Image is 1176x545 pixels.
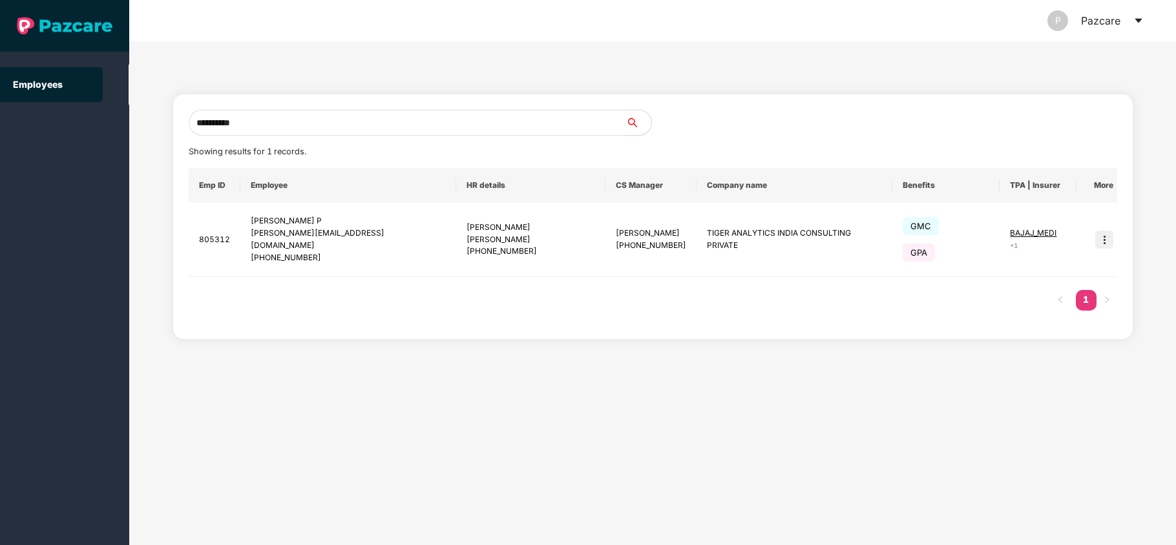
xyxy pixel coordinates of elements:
[697,168,892,203] th: Company name
[1056,296,1064,303] span: left
[240,168,456,203] th: Employee
[1076,168,1123,203] th: More
[625,118,651,128] span: search
[1000,168,1076,203] th: TPA | Insurer
[697,203,892,277] td: TIGER ANALYTICS INDIA CONSULTING PRIVATE
[1076,290,1097,309] a: 1
[189,168,240,203] th: Emp ID
[1010,242,1018,249] span: + 1
[251,252,446,264] div: [PHONE_NUMBER]
[467,245,595,258] div: [PHONE_NUMBER]
[892,168,1000,203] th: Benefits
[1095,231,1113,249] img: icon
[13,79,63,90] a: Employees
[467,221,595,246] div: [PERSON_NAME] [PERSON_NAME]
[251,227,446,252] div: [PERSON_NAME][EMAIL_ADDRESS][DOMAIN_NAME]
[1103,296,1111,303] span: right
[1133,15,1144,26] span: caret-down
[1050,290,1071,311] button: left
[456,168,605,203] th: HR details
[625,110,652,136] button: search
[1050,290,1071,311] li: Previous Page
[189,147,306,156] span: Showing results for 1 records.
[1076,290,1097,311] li: 1
[903,217,939,235] span: GMC
[1055,10,1061,31] span: P
[616,227,686,240] div: [PERSON_NAME]
[189,203,240,277] td: 805312
[616,240,686,252] div: [PHONE_NUMBER]
[605,168,697,203] th: CS Manager
[251,215,446,227] div: [PERSON_NAME] P
[1097,290,1117,311] button: right
[1097,290,1117,311] li: Next Page
[903,243,935,262] span: GPA
[1010,228,1056,238] span: BAJAJ_MEDI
